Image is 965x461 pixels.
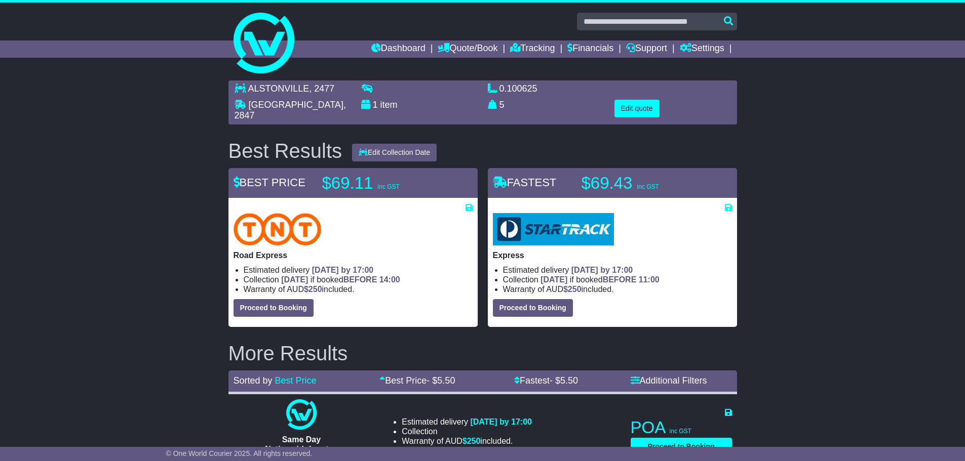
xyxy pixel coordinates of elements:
[244,284,473,294] li: Warranty of AUD included.
[402,427,532,436] li: Collection
[462,437,481,445] span: $
[380,100,398,110] span: item
[343,275,377,284] span: BEFORE
[249,100,343,110] span: [GEOGRAPHIC_DATA]
[378,183,400,190] span: inc GST
[228,342,737,364] h2: More Results
[493,176,557,189] span: FASTEST
[499,100,505,110] span: 5
[402,436,532,446] li: Warranty of AUD included.
[560,375,578,386] span: 5.50
[567,40,613,58] a: Financials
[322,173,449,193] p: $69.11
[304,285,322,294] span: $
[235,100,346,121] span: , 2847
[248,83,310,94] span: ALSTONVILLE
[541,275,567,284] span: [DATE]
[563,285,582,294] span: $
[352,144,437,161] button: Edit Collection Date
[371,40,426,58] a: Dashboard
[379,375,455,386] a: Best Price- $5.50
[234,213,322,245] img: TNT Domestic: Road Express
[603,275,637,284] span: BEFORE
[244,265,473,275] li: Estimated delivery
[499,83,537,94] span: 0.100625
[281,275,308,284] span: [DATE]
[503,265,732,275] li: Estimated delivery
[510,40,555,58] a: Tracking
[631,375,707,386] a: Additional Filters
[166,449,313,457] span: © One World Courier 2025. All rights reserved.
[467,437,481,445] span: 250
[493,250,732,260] p: Express
[427,375,455,386] span: - $
[503,284,732,294] li: Warranty of AUD included.
[379,275,400,284] span: 14:00
[639,275,660,284] span: 11:00
[234,176,305,189] span: BEST PRICE
[514,375,578,386] a: Fastest- $5.50
[571,266,633,274] span: [DATE] by 17:00
[680,40,724,58] a: Settings
[275,375,317,386] a: Best Price
[568,285,582,294] span: 250
[234,250,473,260] p: Road Express
[286,399,317,430] img: One World Courier: Same Day Nationwide(quotes take 0.5-1 hour)
[493,213,614,245] img: StarTrack: Express
[437,375,455,386] span: 5.50
[626,40,667,58] a: Support
[373,100,378,110] span: 1
[234,375,273,386] span: Sorted by
[631,417,732,438] p: POA
[309,83,334,94] span: , 2477
[234,299,314,317] button: Proceed to Booking
[503,275,732,284] li: Collection
[281,275,400,284] span: if booked
[470,417,532,426] span: [DATE] by 17:00
[637,183,659,190] span: inc GST
[223,140,348,162] div: Best Results
[493,299,573,317] button: Proceed to Booking
[550,375,578,386] span: - $
[631,438,732,455] button: Proceed to Booking
[308,285,322,294] span: 250
[541,275,659,284] span: if booked
[582,173,708,193] p: $69.43
[402,417,532,427] li: Estimated delivery
[312,266,374,274] span: [DATE] by 17:00
[244,275,473,284] li: Collection
[438,40,497,58] a: Quote/Book
[670,428,691,435] span: inc GST
[614,100,660,117] button: Edit quote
